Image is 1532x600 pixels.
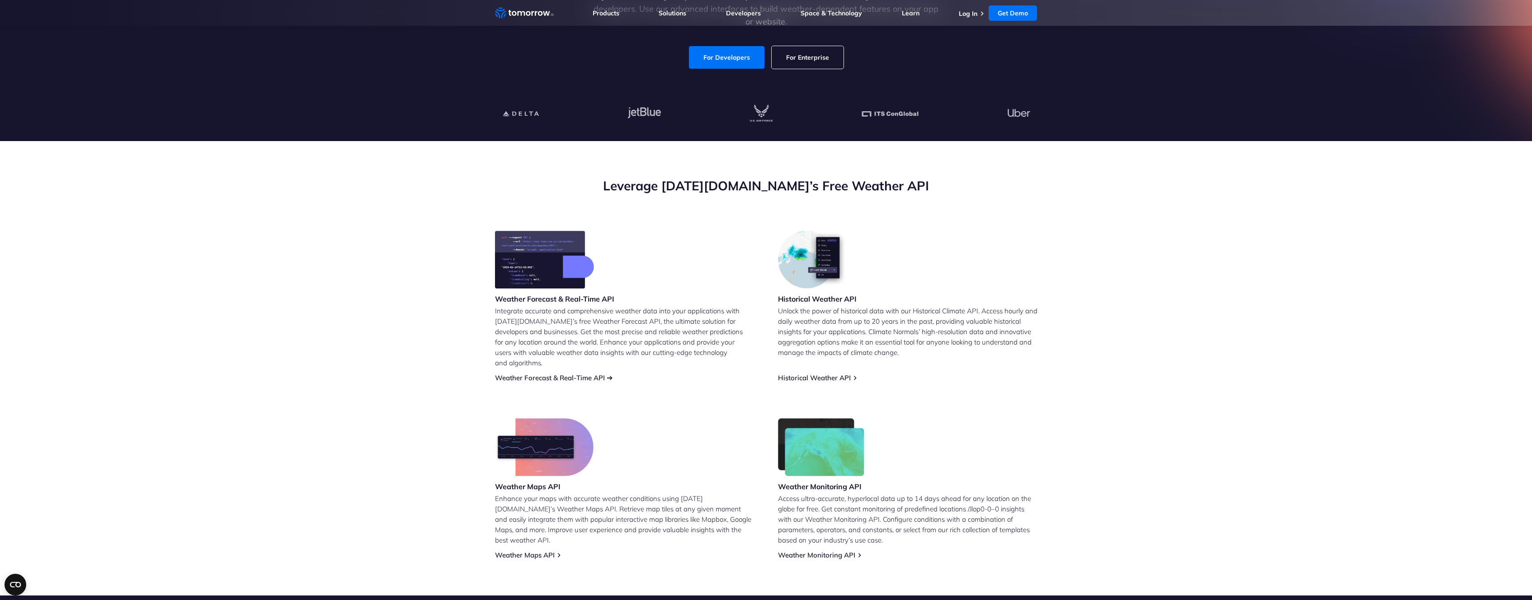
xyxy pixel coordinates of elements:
[495,177,1037,194] h2: Leverage [DATE][DOMAIN_NAME]’s Free Weather API
[778,306,1037,358] p: Unlock the power of historical data with our Historical Climate API. Access hourly and daily weat...
[778,373,851,382] a: Historical Weather API
[593,9,619,17] a: Products
[495,294,614,304] h3: Weather Forecast & Real-Time API
[778,294,857,304] h3: Historical Weather API
[778,482,865,491] h3: Weather Monitoring API
[5,574,26,595] button: Open CMP widget
[659,9,686,17] a: Solutions
[689,46,764,69] a: For Developers
[495,373,605,382] a: Weather Forecast & Real-Time API
[495,493,754,545] p: Enhance your maps with accurate weather conditions using [DATE][DOMAIN_NAME]’s Weather Maps API. ...
[495,482,594,491] h3: Weather Maps API
[495,6,554,20] a: Home link
[495,306,754,368] p: Integrate accurate and comprehensive weather data into your applications with [DATE][DOMAIN_NAME]...
[902,9,919,17] a: Learn
[801,9,862,17] a: Space & Technology
[778,551,855,559] a: Weather Monitoring API
[726,9,761,17] a: Developers
[778,493,1037,545] p: Access ultra-accurate, hyperlocal data up to 14 days ahead for any location on the globe for free...
[959,9,977,18] a: Log In
[495,551,555,559] a: Weather Maps API
[772,46,844,69] a: For Enterprise
[989,5,1037,21] a: Get Demo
